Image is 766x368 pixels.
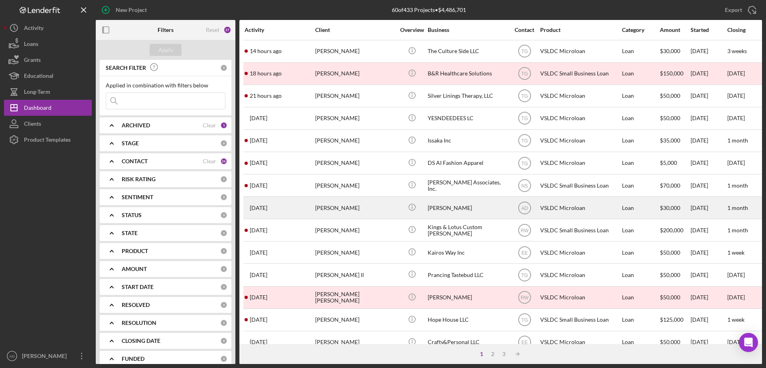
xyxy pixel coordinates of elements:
[660,175,690,196] div: $70,000
[428,242,507,263] div: Kairos Way Inc
[521,340,527,345] text: EE
[622,242,659,263] div: Loan
[727,227,748,233] time: 1 month
[315,63,395,84] div: [PERSON_NAME]
[521,93,528,99] text: TG
[250,70,282,77] time: 2025-08-27 22:53
[24,84,50,102] div: Long-Term
[4,20,92,36] button: Activity
[4,52,92,68] a: Grants
[476,351,487,357] div: 1
[250,182,267,189] time: 2025-08-25 16:54
[622,332,659,353] div: Loan
[20,348,72,366] div: [PERSON_NAME]
[691,63,727,84] div: [DATE]
[250,137,267,144] time: 2025-08-25 23:05
[315,152,395,174] div: [PERSON_NAME]
[691,152,727,174] div: [DATE]
[660,130,690,151] div: $35,000
[521,116,528,121] text: TG
[315,27,395,33] div: Client
[315,41,395,62] div: [PERSON_NAME]
[521,160,528,166] text: TG
[220,301,227,309] div: 0
[220,158,227,165] div: 26
[540,242,620,263] div: VSLDC Microloan
[220,140,227,147] div: 0
[428,41,507,62] div: The Culture Side LLC
[521,228,529,233] text: RW
[428,175,507,196] div: [PERSON_NAME] Associates, Inc.
[122,194,153,200] b: SENTIMENT
[122,356,144,362] b: FUNDED
[428,287,507,308] div: [PERSON_NAME]
[24,116,41,134] div: Clients
[428,85,507,107] div: Silver Linings Therapy, LLC
[727,338,745,345] time: [DATE]
[428,63,507,84] div: B&R Healthcare Solutions
[521,273,528,278] text: TG
[4,100,92,116] button: Dashboard
[521,49,528,54] text: TG
[122,230,138,236] b: STATE
[660,27,690,33] div: Amount
[727,249,744,256] time: 1 week
[428,220,507,241] div: Kings & Lotus Custom [PERSON_NAME]
[4,36,92,52] button: Loans
[521,295,529,301] text: RW
[717,2,762,18] button: Export
[220,355,227,362] div: 0
[660,152,690,174] div: $5,000
[122,338,160,344] b: CLOSING DATE
[203,122,216,129] div: Clear
[220,337,227,344] div: 0
[660,108,690,129] div: $50,000
[24,68,53,86] div: Educational
[315,220,395,241] div: [PERSON_NAME]
[220,230,227,237] div: 0
[428,309,507,330] div: Hope House LLC
[540,152,620,174] div: VSLDC Microloan
[315,197,395,218] div: [PERSON_NAME]
[4,68,92,84] button: Educational
[428,130,507,151] div: Issaka Inc
[250,272,267,278] time: 2025-08-21 02:14
[622,175,659,196] div: Loan
[540,175,620,196] div: VSLDC Small Business Loan
[220,319,227,326] div: 0
[122,140,139,146] b: STAGE
[727,159,745,166] time: [DATE]
[540,41,620,62] div: VSLDC Microloan
[540,27,620,33] div: Product
[122,212,142,218] b: STATUS
[498,351,509,357] div: 3
[428,264,507,285] div: Prancing Tastebud LLC
[660,85,690,107] div: $50,000
[220,283,227,291] div: 0
[622,309,659,330] div: Loan
[106,82,225,89] div: Applied in combination with filters below
[727,316,744,323] time: 1 week
[725,2,742,18] div: Export
[220,265,227,273] div: 0
[660,197,690,218] div: $30,000
[122,158,148,164] b: CONTACT
[622,85,659,107] div: Loan
[220,212,227,219] div: 0
[428,27,507,33] div: Business
[24,132,71,150] div: Product Templates
[660,287,690,308] div: $50,000
[727,47,747,54] time: 3 weeks
[691,287,727,308] div: [DATE]
[315,287,395,308] div: [PERSON_NAME] [PERSON_NAME]
[4,116,92,132] button: Clients
[315,264,395,285] div: [PERSON_NAME] II
[428,108,507,129] div: YESNDEEDEES LC
[250,205,267,211] time: 2025-08-22 16:50
[206,27,219,33] div: Reset
[727,294,745,301] time: [DATE]
[250,317,267,323] time: 2025-08-20 23:13
[691,309,727,330] div: [DATE]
